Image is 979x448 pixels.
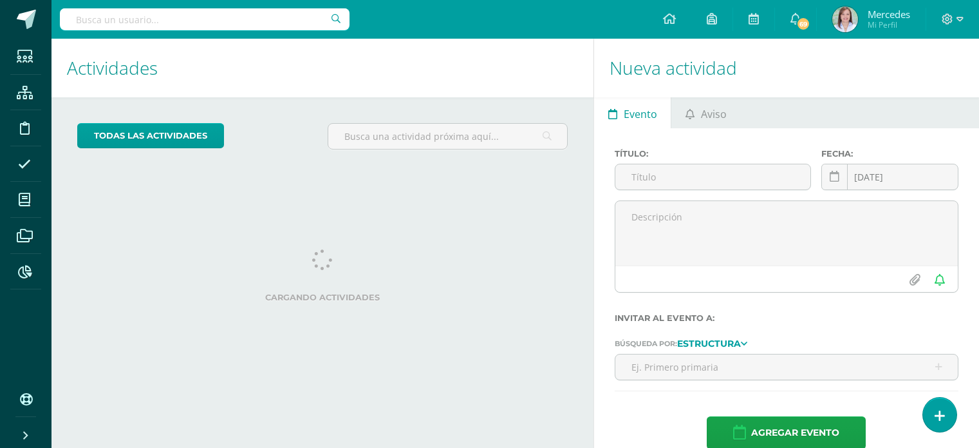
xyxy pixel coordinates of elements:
[868,8,910,21] span: Mercedes
[671,97,740,128] a: Aviso
[615,313,958,323] label: Invitar al evento a:
[677,338,741,349] strong: Estructura
[832,6,858,32] img: 51f8b1976f0c327757d1ca743c1ad4cc.png
[615,355,958,380] input: Ej. Primero primaria
[821,149,958,159] label: Fecha:
[868,19,910,30] span: Mi Perfil
[67,39,578,97] h1: Actividades
[60,8,350,30] input: Busca un usuario...
[615,339,677,348] span: Búsqueda por:
[677,338,747,347] a: Estructura
[624,99,657,130] span: Evento
[77,123,224,148] a: todas las Actividades
[610,39,964,97] h1: Nueva actividad
[594,97,671,128] a: Evento
[701,99,727,130] span: Aviso
[822,164,958,190] input: Fecha de entrega
[77,293,568,302] label: Cargando actividades
[796,17,810,31] span: 69
[328,124,567,149] input: Busca una actividad próxima aquí...
[615,164,810,190] input: Título
[615,149,811,159] label: Título:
